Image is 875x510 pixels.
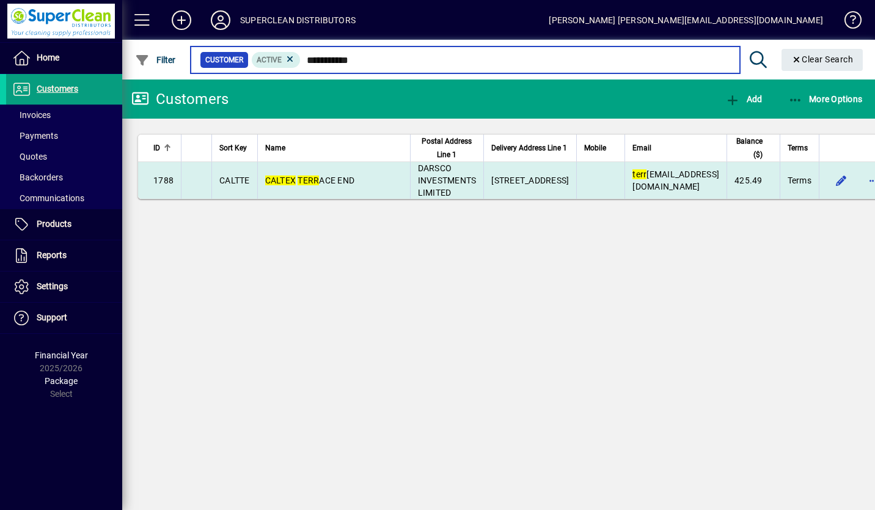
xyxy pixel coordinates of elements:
[725,94,762,104] span: Add
[727,162,780,199] td: 425.49
[252,52,301,68] mat-chip: Activation Status: Active
[6,209,122,240] a: Products
[265,176,296,185] em: CALTEX
[6,167,122,188] a: Backorders
[632,169,719,191] span: [EMAIL_ADDRESS][DOMAIN_NAME]
[12,110,51,120] span: Invoices
[135,55,176,65] span: Filter
[37,219,71,229] span: Products
[6,43,122,73] a: Home
[298,176,319,185] em: TERR
[132,49,179,71] button: Filter
[584,141,606,155] span: Mobile
[257,56,282,64] span: Active
[722,88,765,110] button: Add
[632,169,646,179] em: terr
[265,141,285,155] span: Name
[632,141,651,155] span: Email
[12,193,84,203] span: Communications
[201,9,240,31] button: Profile
[153,141,160,155] span: ID
[549,10,823,30] div: [PERSON_NAME] [PERSON_NAME][EMAIL_ADDRESS][DOMAIN_NAME]
[37,312,67,322] span: Support
[6,105,122,125] a: Invoices
[491,176,569,185] span: [STREET_ADDRESS]
[632,141,719,155] div: Email
[265,141,403,155] div: Name
[782,49,863,71] button: Clear
[12,152,47,161] span: Quotes
[12,131,58,141] span: Payments
[6,146,122,167] a: Quotes
[12,172,63,182] span: Backorders
[6,188,122,209] a: Communications
[418,135,477,161] span: Postal Address Line 1
[205,54,243,66] span: Customer
[734,135,774,161] div: Balance ($)
[37,281,68,291] span: Settings
[37,250,67,260] span: Reports
[734,135,763,161] span: Balance ($)
[45,376,78,386] span: Package
[162,9,201,31] button: Add
[6,272,122,302] a: Settings
[491,141,567,155] span: Delivery Address Line 1
[785,88,866,110] button: More Options
[219,176,250,185] span: CALTTE
[584,141,617,155] div: Mobile
[265,176,355,185] span: ACE END
[240,10,356,30] div: SUPERCLEAN DISTRIBUTORS
[6,240,122,271] a: Reports
[835,2,860,42] a: Knowledge Base
[131,89,229,109] div: Customers
[832,171,851,190] button: Edit
[791,54,854,64] span: Clear Search
[153,141,174,155] div: ID
[788,141,808,155] span: Terms
[6,125,122,146] a: Payments
[219,141,247,155] span: Sort Key
[153,176,174,185] span: 1788
[788,174,811,187] span: Terms
[418,163,477,198] span: DARSCO INVESTMENTS LIMITED
[788,94,863,104] span: More Options
[37,53,59,62] span: Home
[37,84,78,94] span: Customers
[6,303,122,333] a: Support
[35,350,88,360] span: Financial Year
